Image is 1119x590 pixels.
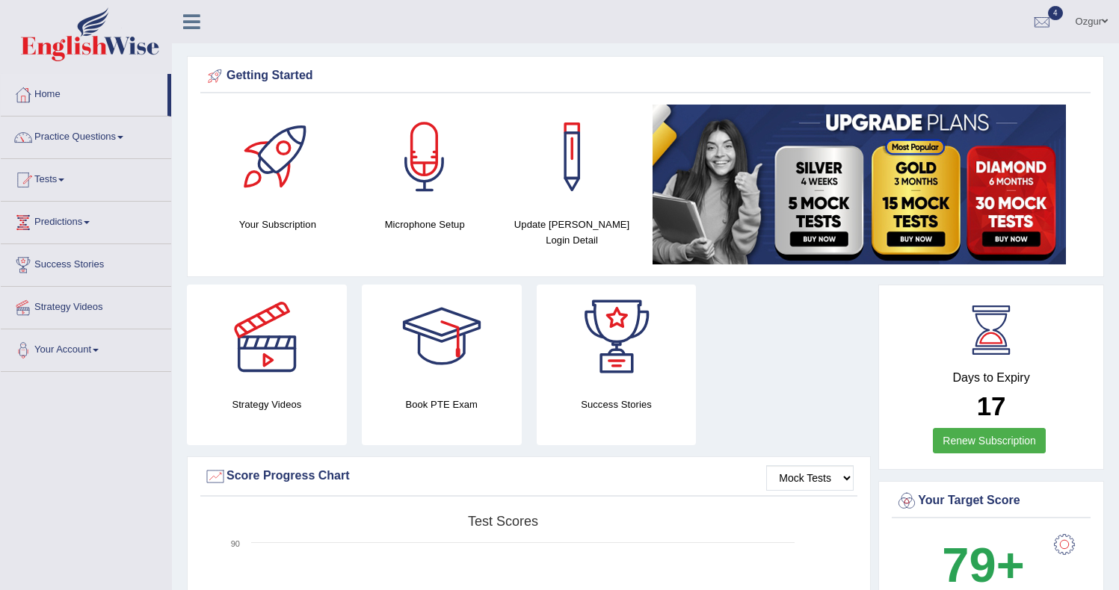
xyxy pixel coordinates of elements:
img: small5.jpg [653,105,1066,264]
a: Predictions [1,202,171,239]
h4: Your Subscription [212,217,344,232]
h4: Book PTE Exam [362,397,522,412]
a: Renew Subscription [933,428,1046,453]
h4: Strategy Videos [187,397,347,412]
h4: Update [PERSON_NAME] Login Detail [506,217,638,248]
h4: Success Stories [537,397,697,412]
a: Your Account [1,329,171,367]
a: Strategy Videos [1,287,171,324]
a: Tests [1,159,171,196]
b: 17 [977,391,1006,420]
span: 4 [1048,6,1063,20]
a: Success Stories [1,244,171,282]
h4: Days to Expiry [895,371,1087,385]
a: Home [1,74,167,111]
tspan: Test scores [468,514,538,529]
text: 90 [231,539,240,548]
h4: Microphone Setup [359,217,491,232]
a: Practice Questions [1,117,171,154]
div: Score Progress Chart [204,465,854,488]
div: Getting Started [204,65,1087,87]
div: Your Target Score [895,490,1087,512]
